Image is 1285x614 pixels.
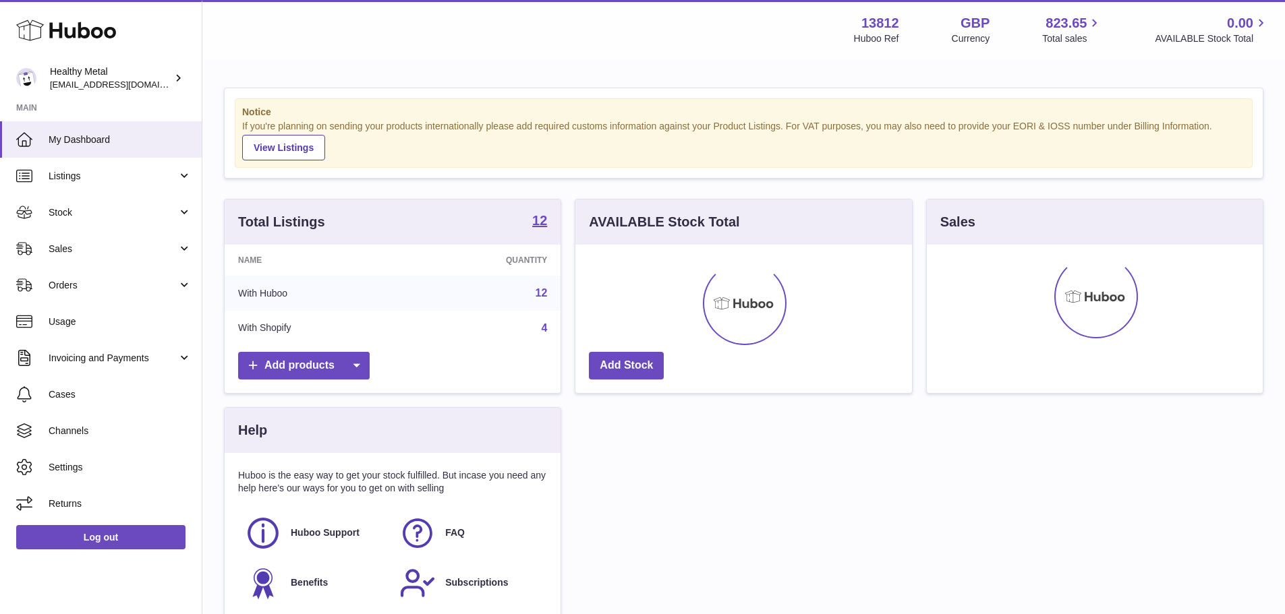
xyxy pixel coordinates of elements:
span: Invoicing and Payments [49,352,177,365]
a: Add products [238,352,370,379]
span: Usage [49,315,192,328]
a: Add Stock [589,352,664,379]
strong: 13812 [861,14,899,32]
td: With Shopify [225,311,406,346]
h3: Sales [940,213,975,231]
a: 12 [536,287,548,299]
a: 12 [532,214,547,230]
span: [EMAIL_ADDRESS][DOMAIN_NAME] [50,79,198,90]
p: Huboo is the easy way to get your stock fulfilled. But incase you need any help here's our ways f... [238,469,547,495]
span: Returns [49,497,192,510]
span: Total sales [1042,32,1102,45]
strong: GBP [961,14,990,32]
span: Subscriptions [445,576,508,589]
a: 4 [541,322,547,334]
span: Orders [49,279,177,292]
span: Huboo Support [291,526,360,539]
a: Subscriptions [399,565,540,601]
a: Huboo Support [245,515,386,551]
th: Quantity [406,245,561,276]
span: Cases [49,388,192,401]
a: FAQ [399,515,540,551]
a: Log out [16,525,185,549]
a: Benefits [245,565,386,601]
a: 0.00 AVAILABLE Stock Total [1155,14,1269,45]
span: Channels [49,425,192,437]
th: Name [225,245,406,276]
span: Settings [49,461,192,474]
span: 0.00 [1227,14,1253,32]
a: View Listings [242,135,325,160]
strong: 12 [532,214,547,227]
span: AVAILABLE Stock Total [1155,32,1269,45]
span: My Dashboard [49,133,192,146]
span: Benefits [291,576,328,589]
strong: Notice [242,106,1245,119]
img: internalAdmin-13812@internal.huboo.com [16,68,36,88]
span: Sales [49,243,177,255]
span: 823.65 [1046,14,1087,32]
div: Huboo Ref [854,32,899,45]
span: Listings [49,170,177,183]
div: Healthy Metal [50,65,171,91]
span: FAQ [445,526,465,539]
td: With Huboo [225,276,406,311]
a: 823.65 Total sales [1042,14,1102,45]
span: Stock [49,206,177,219]
h3: Help [238,421,267,439]
div: Currency [952,32,990,45]
h3: AVAILABLE Stock Total [589,213,739,231]
div: If you're planning on sending your products internationally please add required customs informati... [242,120,1245,160]
h3: Total Listings [238,213,325,231]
